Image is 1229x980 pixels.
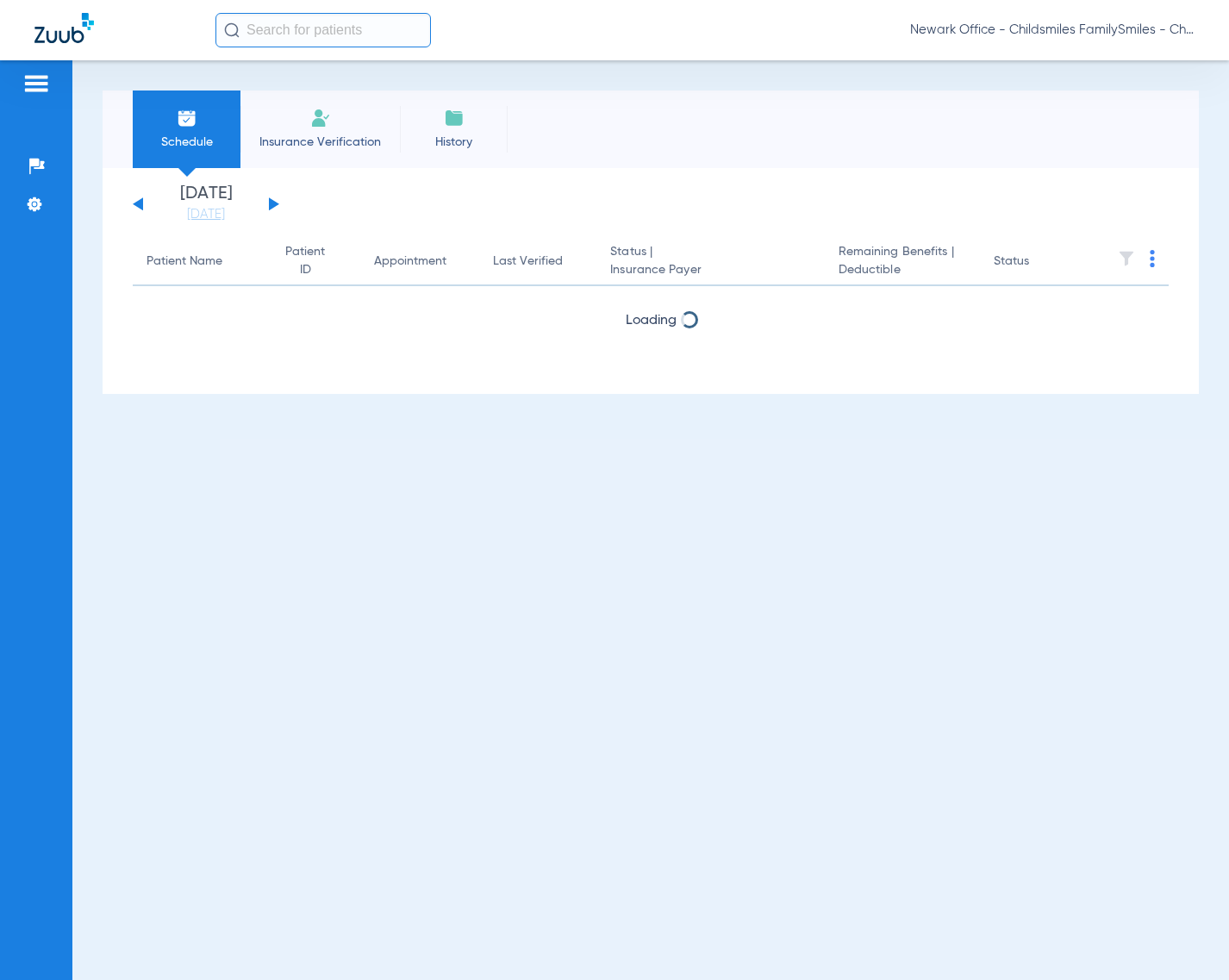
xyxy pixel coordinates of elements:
[839,261,966,279] span: Deductible
[215,13,431,47] input: Search for patients
[310,108,331,128] img: Manual Insurance Verification
[413,134,495,151] span: History
[224,22,240,38] img: Search Icon
[493,253,563,271] div: Last Verified
[253,134,387,151] span: Insurance Verification
[1150,250,1155,267] img: group-dot-blue.svg
[22,73,50,94] img: hamburger-icon
[154,206,258,223] a: [DATE]
[1118,250,1135,267] img: filter.svg
[280,243,332,279] div: Patient ID
[154,185,258,223] li: [DATE]
[980,238,1096,286] th: Status
[34,13,94,43] img: Zuub Logo
[910,22,1195,39] span: Newark Office - Childsmiles FamilySmiles - ChildSmiles [GEOGRAPHIC_DATA] - [GEOGRAPHIC_DATA] Gene...
[444,108,465,128] img: History
[374,253,465,271] div: Appointment
[147,253,253,271] div: Patient Name
[626,314,677,328] span: Loading
[374,253,446,271] div: Appointment
[610,261,810,279] span: Insurance Payer
[146,134,228,151] span: Schedule
[825,238,980,286] th: Remaining Benefits |
[493,253,583,271] div: Last Verified
[596,238,824,286] th: Status |
[177,108,197,128] img: Schedule
[280,243,347,279] div: Patient ID
[147,253,222,271] div: Patient Name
